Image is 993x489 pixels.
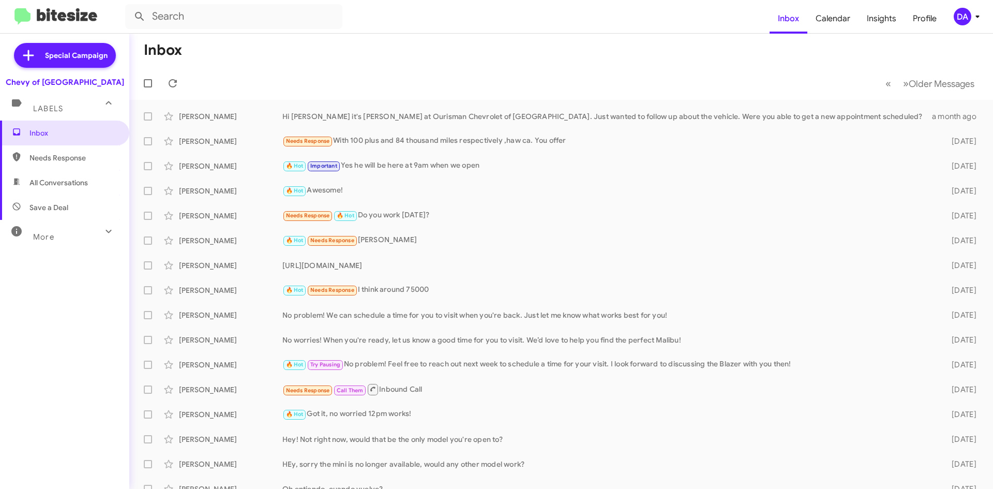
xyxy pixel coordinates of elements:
div: [PERSON_NAME] [179,434,282,444]
span: 🔥 Hot [337,212,354,219]
div: Yes he will be here at 9am when we open [282,160,935,172]
div: [PERSON_NAME] [179,136,282,146]
div: [DATE] [935,161,985,171]
div: [DATE] [935,434,985,444]
div: Hi [PERSON_NAME] it's [PERSON_NAME] at Ourisman Chevrolet of [GEOGRAPHIC_DATA]. Just wanted to fo... [282,111,932,122]
div: Hey! Not right now, would that be the only model you're open to? [282,434,935,444]
div: [PERSON_NAME] [179,409,282,420]
span: More [33,232,54,242]
span: 🔥 Hot [286,361,304,368]
div: With 100 plus and 84 thousand miles respectively ,haw ca. You offer [282,135,935,147]
div: No worries! When you're ready, let us know a good time for you to visit. We’d love to help you fi... [282,335,935,345]
span: Labels [33,104,63,113]
a: Calendar [807,4,859,34]
span: Needs Response [286,212,330,219]
button: Previous [879,73,897,94]
div: [PERSON_NAME] [179,186,282,196]
div: [PERSON_NAME] [179,459,282,469]
div: [DATE] [935,211,985,221]
div: [DATE] [935,335,985,345]
div: [DATE] [935,459,985,469]
span: » [903,77,909,90]
span: Needs Response [29,153,117,163]
div: [PERSON_NAME] [179,161,282,171]
span: Needs Response [310,237,354,244]
div: [DATE] [935,409,985,420]
div: [PERSON_NAME] [179,260,282,271]
h1: Inbox [144,42,182,58]
div: Inbound Call [282,383,935,396]
div: [PERSON_NAME] [179,310,282,320]
a: Special Campaign [14,43,116,68]
div: [DATE] [935,285,985,295]
div: HEy, sorry the mini is no longer available, would any other model work? [282,459,935,469]
span: « [885,77,891,90]
div: [DATE] [935,384,985,395]
span: Call Them [337,387,364,394]
div: Awesome! [282,185,935,197]
span: Older Messages [909,78,974,90]
span: 🔥 Hot [286,237,304,244]
span: All Conversations [29,177,88,188]
div: [URL][DOMAIN_NAME] [282,260,935,271]
div: [DATE] [935,235,985,246]
div: Do you work [DATE]? [282,210,935,221]
div: I think around 75000 [282,284,935,296]
span: Special Campaign [45,50,108,61]
div: [PERSON_NAME] [179,235,282,246]
div: DA [954,8,971,25]
span: Needs Response [286,138,330,144]
div: [PERSON_NAME] [179,285,282,295]
a: Profile [905,4,945,34]
button: DA [945,8,982,25]
div: [DATE] [935,360,985,370]
span: Needs Response [286,387,330,394]
div: [PERSON_NAME] [179,111,282,122]
div: [DATE] [935,260,985,271]
span: 🔥 Hot [286,287,304,293]
a: Inbox [770,4,807,34]
div: [PERSON_NAME] [282,234,935,246]
div: [DATE] [935,136,985,146]
span: Inbox [29,128,117,138]
div: Got it, no worried 12pm works! [282,408,935,420]
button: Next [897,73,981,94]
div: No problem! Feel free to reach out next week to schedule a time for your visit. I look forward to... [282,359,935,371]
span: Needs Response [310,287,354,293]
div: a month ago [932,111,985,122]
div: No problem! We can schedule a time for you to visit when you're back. Just let me know what works... [282,310,935,320]
div: [PERSON_NAME] [179,335,282,345]
div: [PERSON_NAME] [179,360,282,370]
div: [PERSON_NAME] [179,384,282,395]
div: [DATE] [935,186,985,196]
a: Insights [859,4,905,34]
nav: Page navigation example [880,73,981,94]
span: Save a Deal [29,202,68,213]
span: 🔥 Hot [286,187,304,194]
span: 🔥 Hot [286,162,304,169]
span: Try Pausing [310,361,340,368]
span: 🔥 Hot [286,411,304,418]
input: Search [125,4,342,29]
span: Important [310,162,337,169]
div: [PERSON_NAME] [179,211,282,221]
div: [DATE] [935,310,985,320]
div: Chevy of [GEOGRAPHIC_DATA] [6,77,124,87]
